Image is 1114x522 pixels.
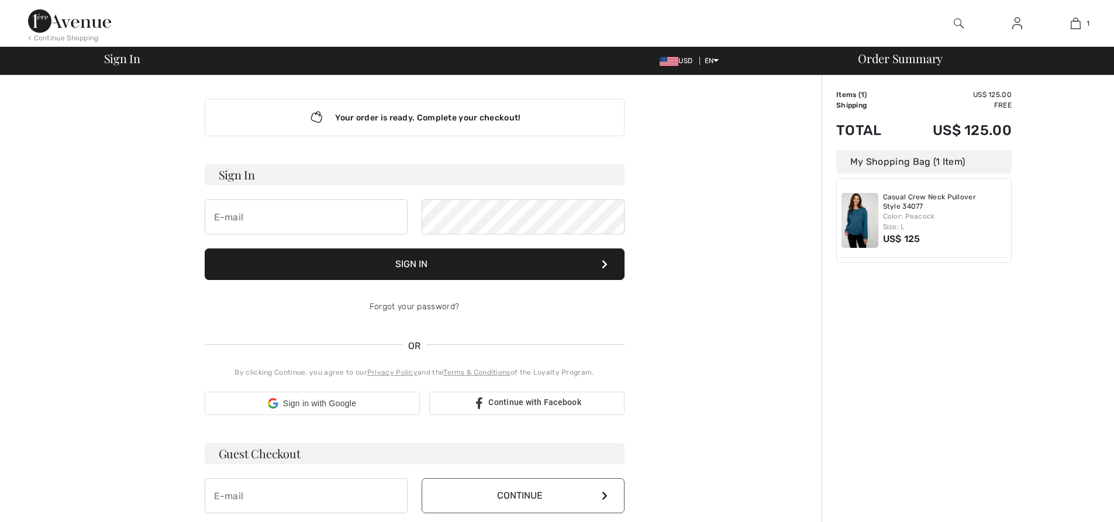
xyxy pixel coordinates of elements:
img: My Bag [1071,16,1081,30]
a: Continue with Facebook [429,392,625,415]
span: OR [402,339,427,353]
td: Shipping [836,100,900,110]
img: My Info [1012,16,1022,30]
h3: Sign In [205,164,625,185]
h3: Guest Checkout [205,443,625,464]
span: Sign in with Google [283,397,356,410]
span: US$ 125 [883,233,920,244]
img: US Dollar [660,57,678,66]
a: 1 [1047,16,1104,30]
span: 1 [1087,18,1089,29]
img: 1ère Avenue [28,9,111,33]
input: E-mail [205,199,408,234]
input: E-mail [205,478,408,513]
a: Casual Crew Neck Pullover Style 34077 [883,193,1007,211]
div: Your order is ready. Complete your checkout! [205,99,625,136]
div: By clicking Continue, you agree to our and the of the Loyalty Program. [205,367,625,378]
span: USD [660,57,697,65]
button: Continue [422,478,625,513]
button: Sign In [205,248,625,280]
td: Items ( ) [836,89,900,100]
td: Free [900,100,1012,110]
div: Color: Peacock Size: L [883,211,1007,232]
a: Sign In [1003,16,1032,31]
span: Sign In [104,53,140,64]
img: Casual Crew Neck Pullover Style 34077 [841,193,878,248]
a: Privacy Policy [367,368,418,376]
a: Terms & Conditions [443,368,510,376]
div: < Continue Shopping [28,33,99,43]
a: Forgot your password? [370,302,459,312]
td: US$ 125.00 [900,110,1012,150]
div: Order Summary [844,53,1107,64]
span: 1 [861,91,864,99]
img: search the website [954,16,964,30]
span: EN [705,57,719,65]
td: Total [836,110,900,150]
td: US$ 125.00 [900,89,1012,100]
div: Sign in with Google [205,392,420,415]
div: My Shopping Bag (1 Item) [836,150,1012,174]
span: Continue with Facebook [488,397,581,407]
